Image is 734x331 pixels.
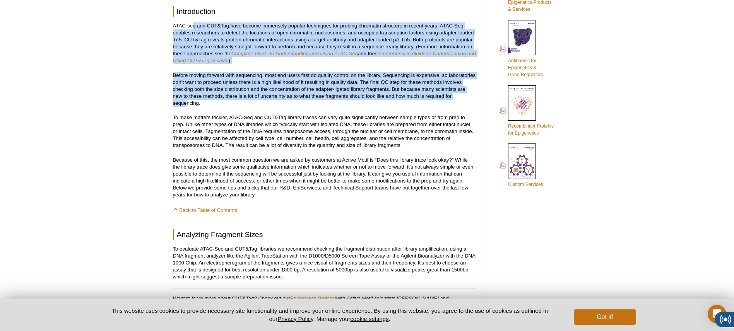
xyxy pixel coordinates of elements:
[173,72,476,107] p: Before moving forward with sequencing, most end users first do quality control on the library. Se...
[500,19,543,79] a: Antibodies forEpigenetics &Gene Regulation
[500,84,554,137] a: Recombinant Proteinsfor Epigenetics
[277,316,313,322] a: Privacy Policy
[173,6,476,17] h2: Introduction
[508,182,543,187] span: Custom Services
[173,229,476,240] h2: Analyzing Fragment Sizes
[508,58,543,77] span: Antibodies for Epigenetics & Gene Regulation
[173,157,476,198] p: Because of this, the most common question we are asked by customers at Active Motif is “Does this...
[350,316,388,322] button: cookie settings
[173,295,469,315] em: Want to learn more about CUT&Tag? Check out our with Active Motif scientists [PERSON_NAME] and [P...
[173,22,476,64] p: ATAC-seq and CUT&Tag have become immensely popular techniques for probing chromatin structure in ...
[98,307,561,323] p: This website uses cookies to provide necessary site functionality and improve your online experie...
[508,123,554,136] span: Recombinant Proteins for Epigenetics
[500,143,543,189] a: Custom Services
[508,143,536,179] img: Custom_Services_cover
[574,309,636,325] button: Got it!
[173,114,476,149] p: To make matters trickier, ATAC-Seq and CUT&Tag library traces can vary quite significantly betwee...
[508,85,536,121] img: Rec_prots_140604_cover_web_70x200
[231,51,358,56] a: Complete Guide to Understanding and Using ATAC-Seq
[708,305,726,323] div: Open Intercom Messenger
[290,295,336,301] a: Epigenetics Podcast
[173,51,476,63] a: Comprehensive Guide to Understanding and Using CUT&Tag Assays
[508,20,536,55] img: Abs_epi_2015_cover_web_70x200
[173,246,476,280] p: To evaluate ATAC-Seq and CUT&Tag libraries we recommend checking the fragment distribution after ...
[173,207,238,213] a: Back to Table of Contents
